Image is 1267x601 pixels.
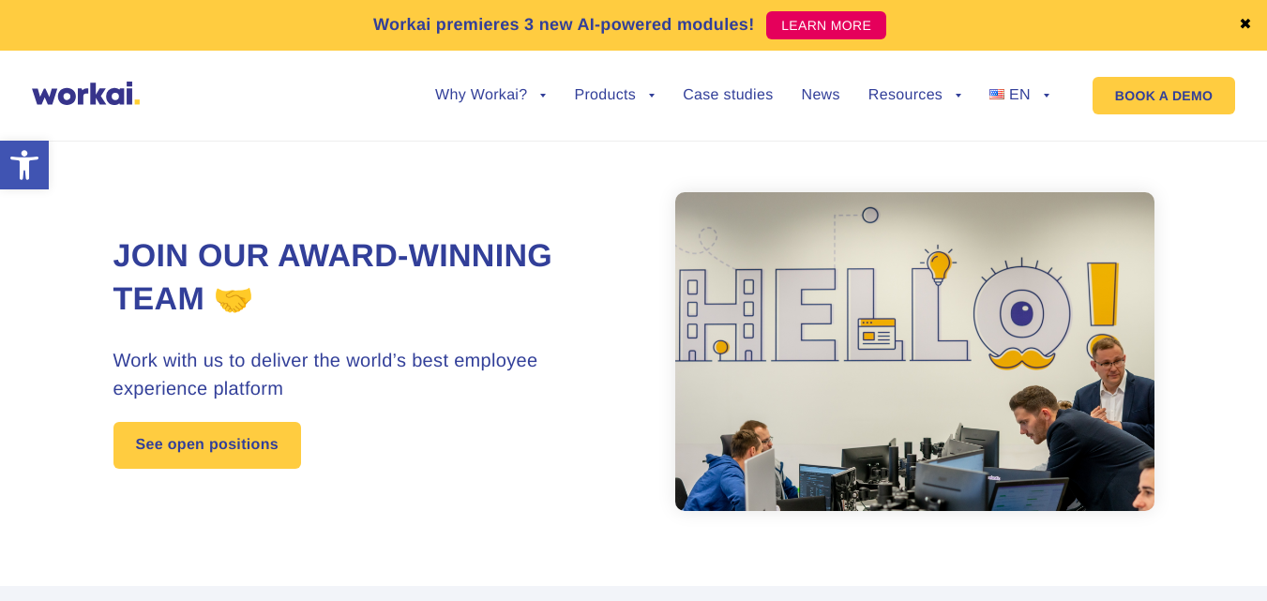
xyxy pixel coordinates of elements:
[1093,77,1235,114] a: BOOK A DEMO
[373,12,755,38] p: Workai premieres 3 new AI-powered modules!
[683,88,773,103] a: Case studies
[766,11,886,39] a: LEARN MORE
[113,235,634,322] h1: Join our award-winning team 🤝
[802,88,840,103] a: News
[113,422,301,469] a: See open positions
[574,88,655,103] a: Products
[113,347,634,403] h3: Work with us to deliver the world’s best employee experience platform
[1239,18,1252,33] a: ✖
[1009,87,1031,103] span: EN
[868,88,961,103] a: Resources
[435,88,546,103] a: Why Workai?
